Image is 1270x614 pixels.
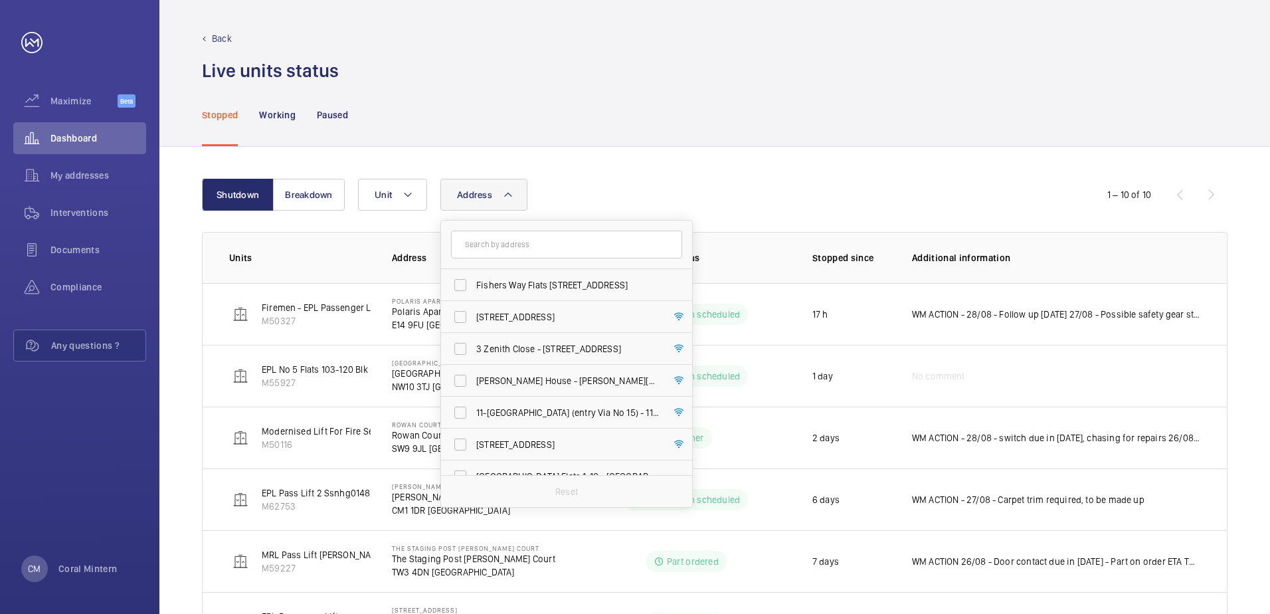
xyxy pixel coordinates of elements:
button: Breakdown [273,179,345,211]
img: elevator.svg [232,368,248,384]
p: [GEOGRAPHIC_DATA] 103-120 - High Risk Building [392,359,567,367]
p: [STREET_ADDRESS] [392,606,470,614]
span: Address [457,189,492,200]
span: Any questions ? [51,339,145,352]
p: WM ACTION - 28/08 - switch due in [DATE], chasing for repairs 26/08 - Repair team required and ne... [912,431,1200,445]
span: 3 Zenith Close - [STREET_ADDRESS] [476,342,659,356]
p: M50327 [262,314,380,328]
span: Interventions [50,206,146,219]
p: Polaris Apartments [392,305,509,318]
p: Working [259,108,295,122]
p: Reset [555,485,578,498]
p: WM ACTION 26/08 - Door contact due in [DATE] - Part on order ETA TBC. WM ACTION - 21/08 - Car doo... [912,555,1200,568]
div: 1 – 10 of 10 [1107,188,1151,201]
span: My addresses [50,169,146,182]
p: Paused [317,108,348,122]
p: Polaris Apartments [392,297,509,305]
span: Maximize [50,94,118,108]
button: Unit [358,179,427,211]
p: TW3 4DN [GEOGRAPHIC_DATA] [392,565,556,579]
input: Search by address [451,231,682,258]
p: Rowan Court Flats 78-194 - High Risk Building [392,421,567,429]
p: WM ACTION - 28/08 - Follow up [DATE] 27/08 - Possible safety gear stuck follow up [DATE] [912,308,1200,321]
span: No comment [912,369,965,383]
p: Modernised Lift For Fire Services - LEFT HAND LIFT [262,425,470,438]
p: Coral Mintern [58,562,118,575]
p: M62753 [262,500,376,513]
img: elevator.svg [232,554,248,569]
p: The Staging Post [PERSON_NAME] Court [392,544,556,552]
span: [PERSON_NAME] House - [PERSON_NAME][GEOGRAPHIC_DATA] [476,374,659,387]
span: Fishers Way Flats [STREET_ADDRESS] [476,278,659,292]
img: elevator.svg [232,430,248,446]
p: M55927 [262,376,376,389]
button: Address [440,179,527,211]
p: The Staging Post [PERSON_NAME] Court [392,552,556,565]
span: [STREET_ADDRESS] [476,438,659,451]
p: WM ACTION - 27/08 - Carpet trim required, to be made up [912,493,1144,506]
p: EPL Pass Lift 2 Ssnhg01482 [262,486,376,500]
p: [PERSON_NAME] Court - High Risk Building [392,482,549,490]
p: Stopped [202,108,238,122]
img: elevator.svg [232,492,248,508]
span: [GEOGRAPHIC_DATA] Flats 1-18 - [GEOGRAPHIC_DATA] Flats 1-18, [GEOGRAPHIC_DATA] CR4 1FN [476,470,659,483]
p: SW9 9JL [GEOGRAPHIC_DATA] [392,442,567,455]
span: Compliance [50,280,146,294]
p: M50116 [262,438,470,451]
p: Back [212,32,232,45]
p: EPL No 5 Flats 103-120 Blk D [262,363,376,376]
p: NW10 3TJ [GEOGRAPHIC_DATA] [392,380,567,393]
p: Part ordered [667,555,719,568]
span: Dashboard [50,132,146,145]
p: Stopped since [812,251,891,264]
button: Shutdown [202,179,274,211]
span: Unit [375,189,392,200]
p: M59227 [262,562,386,575]
p: 2 days [812,431,840,445]
p: MRL Pass Lift [PERSON_NAME] [262,548,386,562]
p: Rowan Court Flats 78-194 [392,429,567,442]
span: Beta [118,94,136,108]
p: 1 day [812,369,833,383]
h1: Live units status [202,58,339,83]
p: 6 days [812,493,840,506]
p: E14 9FU [GEOGRAPHIC_DATA] [392,318,509,332]
p: Firemen - EPL Passenger Lift [262,301,380,314]
p: CM [28,562,41,575]
p: CM1 1DR [GEOGRAPHIC_DATA] [392,504,549,517]
p: 17 h [812,308,828,321]
span: Documents [50,243,146,256]
span: 11-[GEOGRAPHIC_DATA] (entry Via No 15) - 11-[GEOGRAPHIC_DATA] ([STREET_ADDRESS] [476,406,659,419]
p: Units [229,251,371,264]
span: [STREET_ADDRESS] [476,310,659,324]
img: elevator.svg [232,306,248,322]
p: 7 days [812,555,839,568]
p: [GEOGRAPHIC_DATA] D Flats 103-120 [392,367,567,380]
p: [PERSON_NAME] Court [392,490,549,504]
p: Address [392,251,581,264]
p: Additional information [912,251,1200,264]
